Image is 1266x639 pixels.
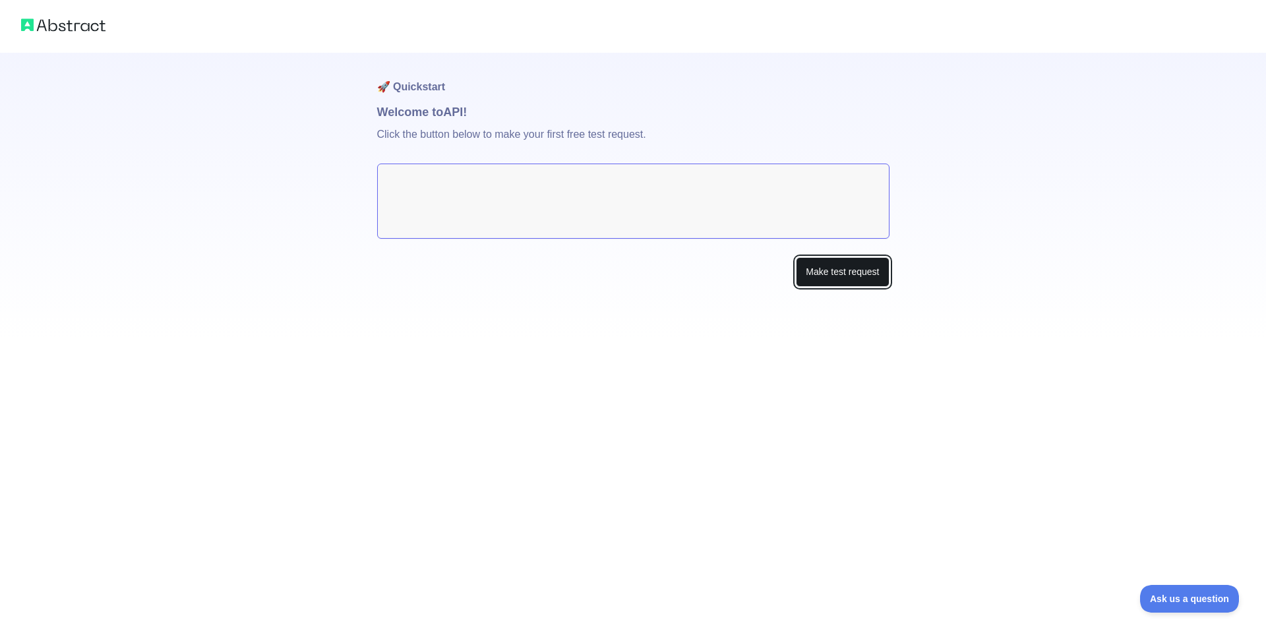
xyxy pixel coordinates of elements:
[21,16,105,34] img: Abstract logo
[377,121,889,164] p: Click the button below to make your first free test request.
[1140,585,1240,613] iframe: Toggle Customer Support
[796,257,889,287] button: Make test request
[377,53,889,103] h1: 🚀 Quickstart
[377,103,889,121] h1: Welcome to API!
